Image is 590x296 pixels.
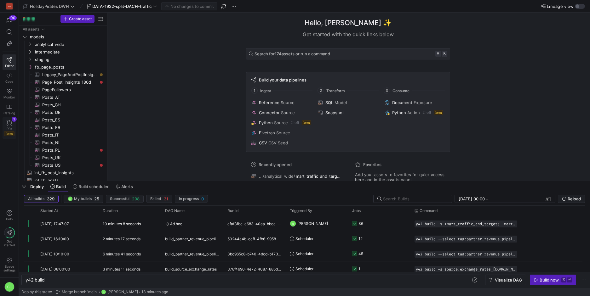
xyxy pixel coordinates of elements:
[165,232,220,246] span: build_partner_revenue_pipeline_afternoon
[70,181,112,192] button: Build scheduler
[69,17,92,21] span: Create asset
[42,124,97,131] span: Posts_FR​​​​​​​​​
[9,15,17,20] div: 90
[42,154,97,161] span: Posts_UK​​​​​​​​​
[420,209,438,213] span: Command
[3,255,16,275] a: Spacesettings
[281,110,295,115] span: Source
[495,277,522,282] span: Visualize DAG
[64,195,103,203] button: CLMy builds25
[42,139,97,146] span: Posts_NL​​​​​​​​​
[434,110,443,115] span: Beta
[35,41,104,48] span: analytical_wide
[459,196,485,201] input: Start datetime
[5,217,13,221] span: Help
[60,15,95,23] button: Create asset
[103,209,118,213] span: Duration
[132,196,140,201] span: 298
[42,116,97,124] span: Posts_ES​​​​​​​​​
[422,110,431,115] span: 2 left
[21,86,105,93] div: Press SPACE to select this row.
[24,216,582,231] div: Press SPACE to select this row.
[3,117,16,139] a: PRsBeta1
[358,216,363,231] div: 36
[101,289,106,294] div: CL
[42,86,97,93] span: PageFollowers​​​​​​​​​
[150,197,161,201] span: Failed
[435,51,441,57] kbd: ⌘
[295,246,313,261] span: Scheduler
[48,181,69,192] button: Build
[317,99,379,106] button: SQLModel
[392,110,406,115] span: Python
[358,261,360,276] div: 1
[5,80,13,83] span: Code
[227,209,238,213] span: Run Id
[164,196,168,201] span: 31
[21,93,105,101] a: Posts_AT​​​​​​​​​
[78,184,109,189] span: Build scheduler
[3,265,15,272] span: Space settings
[42,94,97,101] span: Posts_AT​​​​​​​​​
[21,176,105,184] div: Press SPACE to select this row.
[40,221,69,226] span: [DATE] 17:47:07
[4,282,14,292] div: CL
[68,196,73,201] div: CL
[107,290,138,294] span: [PERSON_NAME]
[568,196,581,201] span: Reload
[355,172,445,182] span: Add your assets to favorites for quick access here and in the assets panel
[259,100,279,105] span: Reference
[21,124,105,131] a: Posts_FR​​​​​​​​​
[259,120,273,125] span: Python
[259,174,295,179] span: .../analytical_wide/
[21,139,105,146] div: Press SPACE to select this row.
[416,222,516,226] span: y42 build -s +mart_traffic_and_targets +mart_traffic_source_medium
[21,124,105,131] div: Press SPACE to select this row.
[21,131,105,139] div: Press SPACE to select this row.
[250,172,342,180] button: .../analytical_wide/mart_traffic_and_targets
[21,146,105,154] a: Posts_PL​​​​​​​​​
[3,225,16,249] button: Getstarted
[3,280,16,293] button: CL
[290,120,299,125] span: 2 left
[7,127,12,131] span: PRs
[250,119,313,126] button: PythonSource2 leftBeta
[35,56,104,63] span: staging
[42,79,97,86] span: Page_Post_Insights_180d​​​​​​​​​
[30,33,104,41] span: models
[42,162,97,169] span: Posts_US​​​​​​​​​
[21,71,105,78] div: Press SPACE to select this row.
[23,27,39,31] div: All assets
[21,63,105,71] div: Press SPACE to select this row.
[3,1,16,12] a: HG
[24,195,59,203] button: All builds329
[121,184,133,189] span: Alerts
[42,101,97,109] span: Posts_CH​​​​​​​​​
[103,237,140,241] y42-duration: 2 minutes 17 seconds
[54,288,170,296] button: Merge branch 'main'CL[PERSON_NAME]13 minutes ago
[530,275,576,285] button: Build now⌘⏎
[179,197,199,201] span: In progress
[3,102,16,117] a: Catalog
[268,140,288,145] span: CSV Seed
[165,216,220,231] span: Ad hoc
[106,195,144,203] button: Successful298
[85,2,159,10] button: DATA-1922-split-DACH-traffic
[40,237,69,241] span: [DATE] 16:10:00
[224,231,286,246] div: 50244a4b-ccff-4fb6-9958-70652ad5d90a
[21,169,105,176] div: Press SPACE to select this row.
[21,41,105,48] div: Press SPACE to select this row.
[146,195,172,203] button: Failed31
[224,246,286,261] div: 3bc965c8-b740-4dcd-b173-42081bf2d646
[103,267,140,271] y42-duration: 3 minutes 11 seconds
[250,129,313,137] button: FivetranSource
[165,247,220,261] span: build_partner_revenue_pipeline_morning
[21,63,105,71] a: fb_page_posts​​​​​​​​
[21,154,105,161] div: Press SPACE to select this row.
[21,116,105,124] div: Press SPACE to select this row.
[335,100,347,105] span: Model
[42,131,97,139] span: Posts_IT​​​​​​​​​
[414,100,432,105] span: Exposure
[485,275,526,285] button: Visualize DAG
[317,109,379,116] button: Snapshot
